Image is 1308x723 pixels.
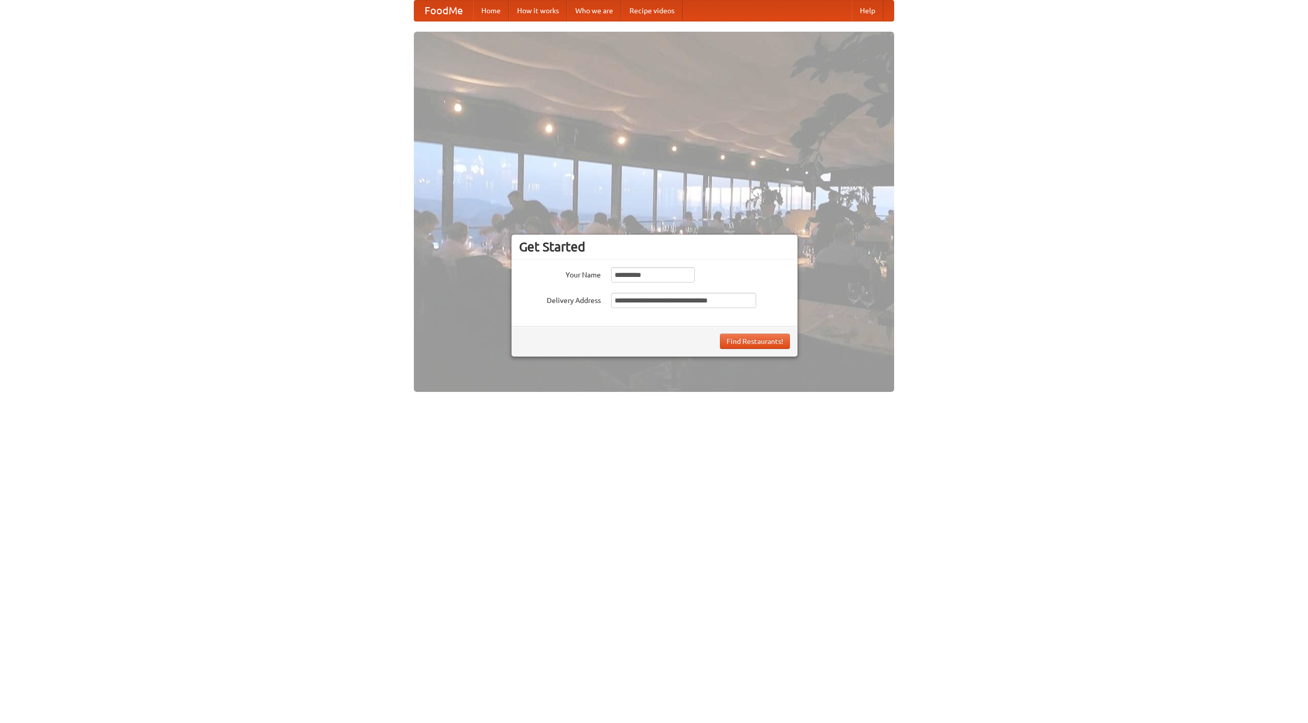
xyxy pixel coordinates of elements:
button: Find Restaurants! [720,334,790,349]
label: Your Name [519,267,601,280]
h3: Get Started [519,239,790,254]
a: How it works [509,1,567,21]
a: Recipe videos [621,1,683,21]
a: Home [473,1,509,21]
label: Delivery Address [519,293,601,306]
a: Who we are [567,1,621,21]
a: FoodMe [414,1,473,21]
a: Help [852,1,883,21]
